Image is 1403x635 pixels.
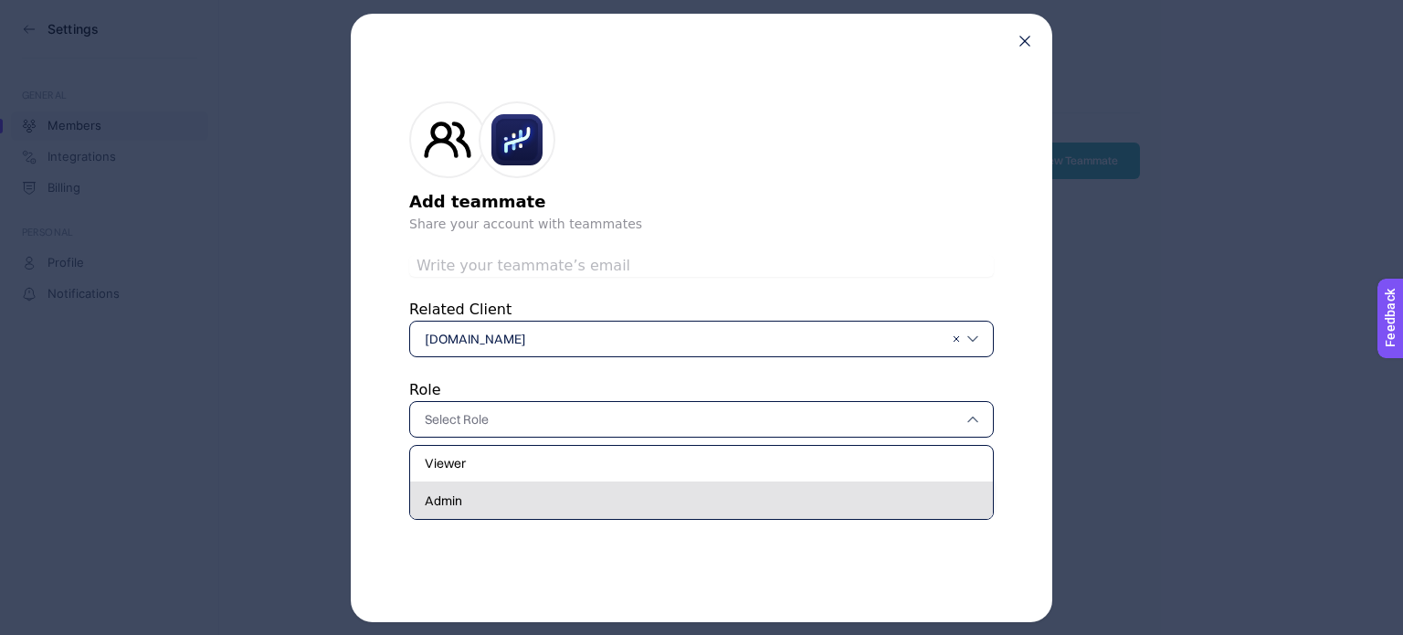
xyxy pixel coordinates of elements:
[967,333,978,344] img: svg%3e
[409,255,994,277] input: Write your teammate’s email
[425,492,462,510] span: Admin
[409,189,994,215] h2: Add teammate
[409,381,440,398] label: Role
[11,5,69,20] span: Feedback
[409,215,994,233] p: Share your account with teammates
[409,301,512,318] label: Related Client
[967,414,978,425] img: svg%3e
[425,330,944,348] span: [DOMAIN_NAME]
[425,410,960,429] input: Select Role
[425,454,466,472] span: Viewer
